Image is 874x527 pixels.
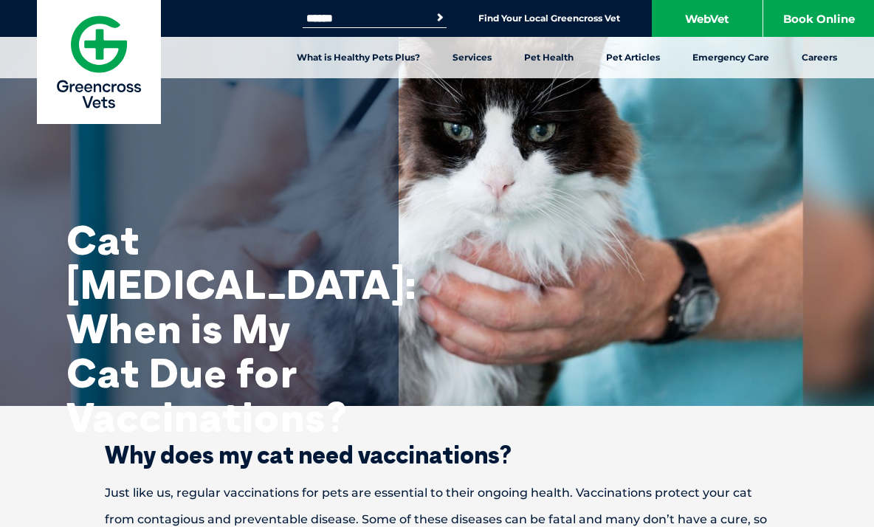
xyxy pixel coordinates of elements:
a: What is Healthy Pets Plus? [281,37,436,78]
a: Pet Health [508,37,590,78]
h1: Cat [MEDICAL_DATA]: When is My Cat Due for Vaccinations? [66,218,362,439]
button: Search [433,10,447,25]
a: Careers [785,37,853,78]
h2: Why does my cat need vaccinations? [53,443,821,466]
a: Services [436,37,508,78]
a: Pet Articles [590,37,676,78]
a: Find Your Local Greencross Vet [478,13,620,24]
a: Emergency Care [676,37,785,78]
